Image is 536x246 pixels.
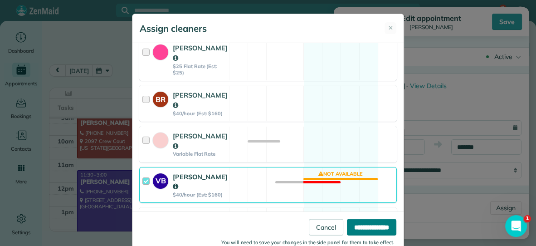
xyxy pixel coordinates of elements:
strong: [PERSON_NAME] [173,91,228,109]
strong: $40/hour (Est: $160) [173,110,228,117]
span: 1 [524,215,531,222]
strong: Variable Flat Rate [173,151,228,157]
h5: Assign cleaners [140,22,207,35]
strong: BR [153,92,168,105]
a: Cancel [309,219,343,235]
strong: [PERSON_NAME] [173,172,228,191]
span: ✕ [388,24,393,33]
iframe: Intercom live chat [505,215,527,237]
strong: [PERSON_NAME] [173,44,228,62]
strong: [PERSON_NAME] [173,132,228,150]
strong: $25 Flat Rate (Est: $25) [173,63,228,76]
small: You will need to save your changes in the side panel for them to take effect. [221,239,395,245]
strong: $40/hour (Est: $160) [173,192,228,198]
strong: VB [153,173,168,187]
